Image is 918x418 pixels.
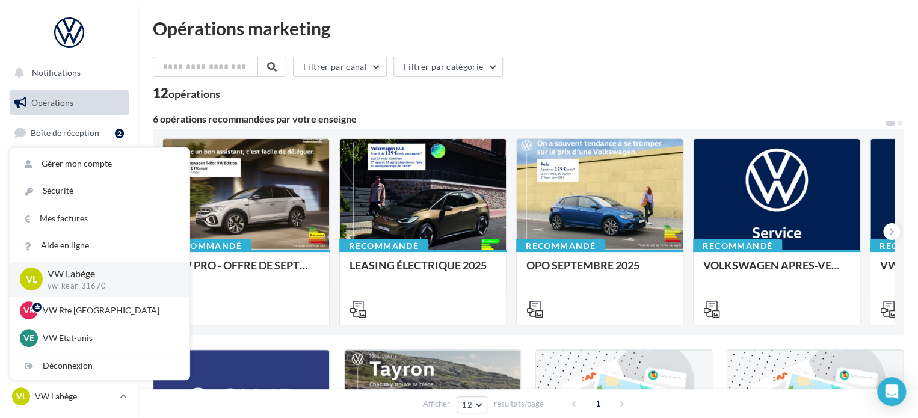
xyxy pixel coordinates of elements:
[153,19,904,37] div: Opérations marketing
[10,352,189,380] div: Déconnexion
[48,281,170,292] p: vw-kear-31670
[462,400,472,410] span: 12
[877,377,906,406] div: Open Intercom Messenger
[7,120,131,146] a: Boîte de réception2
[703,259,850,283] div: VOLKSWAGEN APRES-VENTE
[7,211,131,236] a: Contacts
[7,300,131,336] a: PLV et print personnalisable
[43,304,175,316] p: VW Rte [GEOGRAPHIC_DATA]
[350,259,496,283] div: LEASING ÉLECTRIQUE 2025
[693,239,782,253] div: Recommandé
[7,60,126,85] button: Notifications
[526,259,673,283] div: OPO SEPTEMBRE 2025
[26,272,37,286] span: VL
[494,398,544,410] span: résultats/page
[35,390,115,402] p: VW Labège
[10,205,189,232] a: Mes factures
[7,151,131,176] a: Visibilité en ligne
[48,267,170,281] p: VW Labège
[43,332,175,344] p: VW Etat-unis
[516,239,605,253] div: Recommandé
[588,394,608,413] span: 1
[7,90,131,115] a: Opérations
[7,271,131,296] a: Calendrier
[31,97,73,108] span: Opérations
[423,398,450,410] span: Afficher
[23,304,35,316] span: VR
[153,87,220,100] div: 12
[7,340,131,376] a: Campagnes DataOnDemand
[10,232,189,259] a: Aide en ligne
[32,67,81,78] span: Notifications
[16,390,26,402] span: VL
[168,88,220,99] div: opérations
[162,239,251,253] div: Recommandé
[293,57,387,77] button: Filtrer par canal
[10,150,189,177] a: Gérer mon compte
[10,177,189,204] a: Sécurité
[339,239,428,253] div: Recommandé
[115,129,124,138] div: 2
[393,57,503,77] button: Filtrer par catégorie
[23,332,34,344] span: VE
[10,385,129,408] a: VL VW Labège
[7,181,131,206] a: Campagnes
[457,396,487,413] button: 12
[153,114,884,124] div: 6 opérations recommandées par votre enseigne
[173,259,319,283] div: VW PRO - OFFRE DE SEPTEMBRE 25
[31,128,99,138] span: Boîte de réception
[7,241,131,266] a: Médiathèque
